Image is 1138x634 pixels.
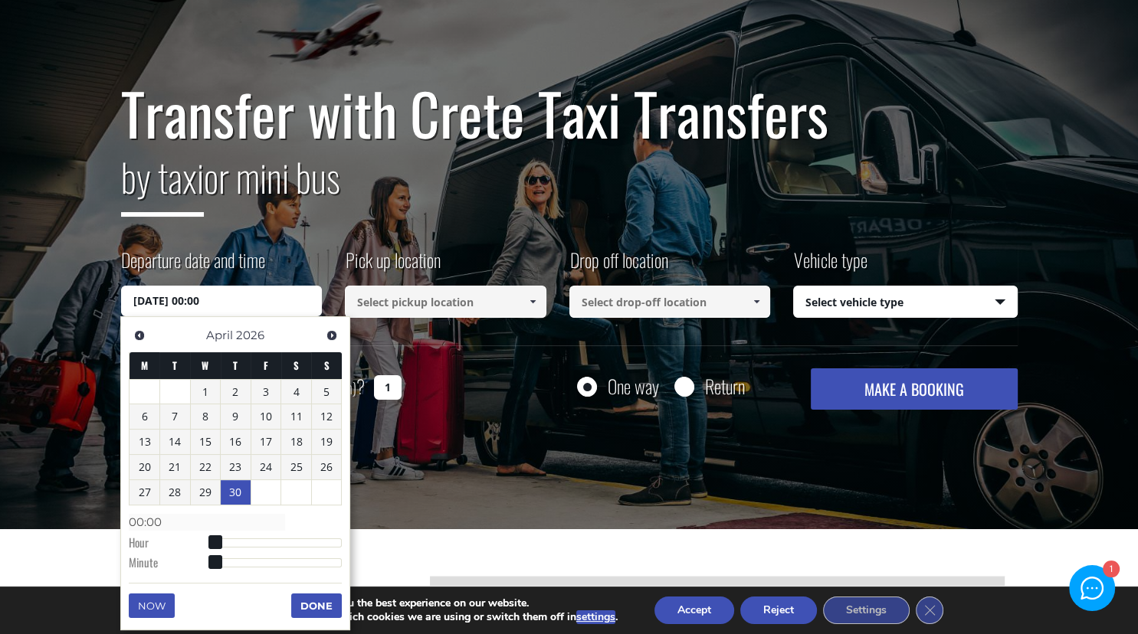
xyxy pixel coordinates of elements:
a: 12 [312,404,342,429]
label: How many passengers ? [121,368,365,406]
button: Done [291,593,342,618]
a: 22 [191,455,221,479]
a: 14 [160,430,190,454]
button: Now [129,593,175,618]
span: Next [326,329,338,342]
a: 17 [251,430,281,454]
a: 3 [251,380,281,404]
a: 4 [281,380,311,404]
a: 28 [160,480,190,505]
a: 25 [281,455,311,479]
span: Thursday [233,358,238,373]
a: 13 [130,430,159,454]
span: Wednesday [202,358,208,373]
a: 7 [160,404,190,429]
div: 1 [1102,562,1118,578]
a: 11 [281,404,311,429]
h1: Transfer with Crete Taxi Transfers [121,81,1018,145]
input: Select pickup location [345,286,546,318]
button: Close GDPR Cookie Banner [916,596,943,624]
h2: or mini bus [121,145,1018,228]
div: [GEOGRAPHIC_DATA] [430,576,1005,609]
label: One way [608,377,659,396]
span: April [206,328,233,342]
a: 29 [191,480,221,505]
a: 21 [160,455,190,479]
label: Pick up location [345,247,441,286]
a: Previous [129,325,149,345]
dt: Minute [129,554,214,574]
a: 30 [221,480,251,505]
label: Return [705,377,745,396]
span: Saturday [294,358,299,373]
a: 1 [191,380,221,404]
span: by taxi [121,148,204,217]
a: 6 [130,404,159,429]
a: 5 [312,380,342,404]
span: Previous [133,329,146,342]
button: settings [576,610,615,624]
span: Tuesday [172,358,177,373]
span: Monday [141,358,148,373]
a: 8 [191,404,221,429]
span: 2026 [236,328,264,342]
a: 16 [221,430,251,454]
a: 23 [221,455,251,479]
a: Show All Items [520,286,545,318]
a: 26 [312,455,342,479]
a: Next [321,325,342,345]
span: Sunday [324,358,330,373]
input: Select drop-off location [569,286,771,318]
label: Drop off location [569,247,668,286]
a: 20 [130,455,159,479]
dt: Hour [129,534,214,554]
a: 9 [221,404,251,429]
p: You can find out more about which cookies we are using or switch them off in . [192,610,618,624]
span: Select vehicle type [794,286,1017,319]
button: Reject [740,596,817,624]
a: 24 [251,455,281,479]
button: MAKE A BOOKING [811,368,1017,410]
a: 15 [191,430,221,454]
button: Settings [823,596,910,624]
a: 2 [221,380,251,404]
label: Departure date and time [121,247,265,286]
a: 27 [130,480,159,505]
a: 19 [312,430,342,454]
span: Friday [264,358,268,373]
a: 10 [251,404,281,429]
label: Vehicle type [793,247,867,286]
a: Show All Items [744,286,769,318]
button: Accept [654,596,734,624]
a: 18 [281,430,311,454]
p: We are using cookies to give you the best experience on our website. [192,596,618,610]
